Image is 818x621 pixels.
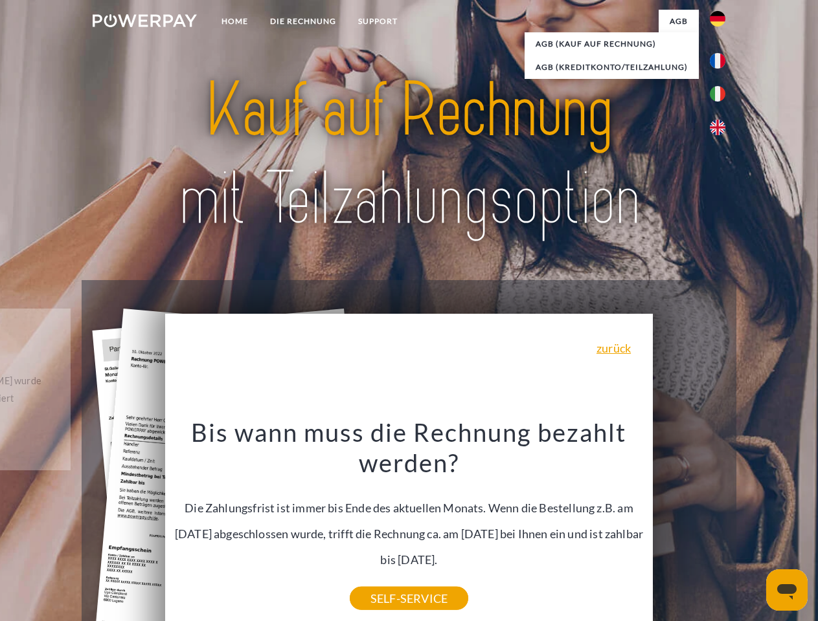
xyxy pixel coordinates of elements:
[173,417,646,479] h3: Bis wann muss die Rechnung bezahlt werden?
[173,417,646,598] div: Die Zahlungsfrist ist immer bis Ende des aktuellen Monats. Wenn die Bestellung z.B. am [DATE] abg...
[710,11,725,27] img: de
[766,569,808,611] iframe: Schaltfläche zum Öffnen des Messaging-Fensters
[525,32,699,56] a: AGB (Kauf auf Rechnung)
[124,62,694,248] img: title-powerpay_de.svg
[93,14,197,27] img: logo-powerpay-white.svg
[525,56,699,79] a: AGB (Kreditkonto/Teilzahlung)
[659,10,699,33] a: agb
[350,587,468,610] a: SELF-SERVICE
[710,53,725,69] img: fr
[596,342,631,354] a: zurück
[210,10,259,33] a: Home
[347,10,409,33] a: SUPPORT
[710,120,725,135] img: en
[259,10,347,33] a: DIE RECHNUNG
[710,86,725,102] img: it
